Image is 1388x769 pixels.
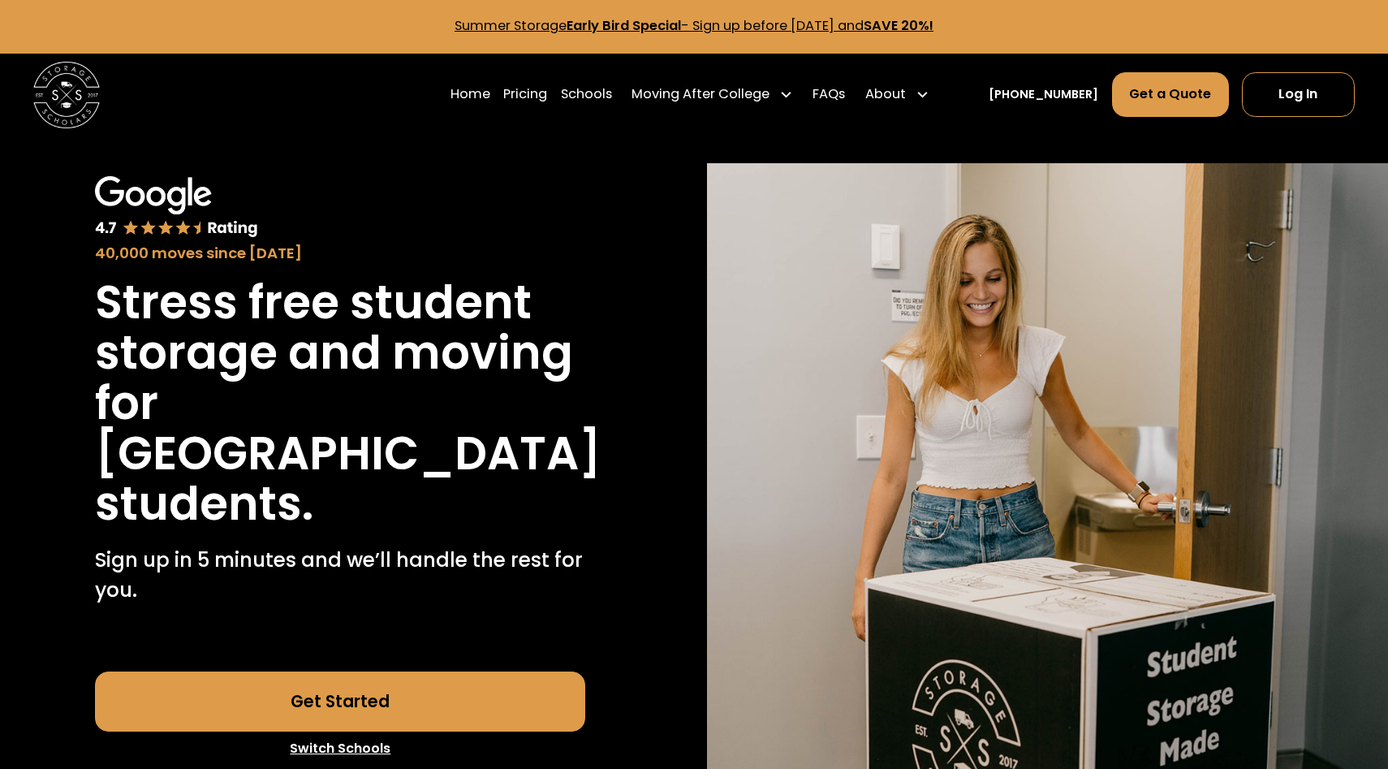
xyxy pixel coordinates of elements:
a: Log In [1242,72,1355,117]
div: About [859,71,936,118]
a: Switch Schools [95,732,585,766]
a: Schools [561,71,612,118]
div: Moving After College [631,84,769,105]
p: Sign up in 5 minutes and we’ll handle the rest for you. [95,546,585,606]
div: Moving After College [625,71,800,118]
img: Google 4.7 star rating [95,176,258,239]
img: Storage Scholars main logo [33,62,100,128]
div: 40,000 moves since [DATE] [95,242,585,265]
a: Get Started [95,672,585,732]
a: [PHONE_NUMBER] [989,86,1098,103]
strong: Early Bird Special [567,16,681,35]
h1: Stress free student storage and moving for [95,278,585,429]
a: Summer StorageEarly Bird Special- Sign up before [DATE] andSAVE 20%! [455,16,933,35]
div: About [865,84,906,105]
a: Pricing [503,71,547,118]
a: FAQs [813,71,845,118]
strong: SAVE 20%! [864,16,933,35]
h1: [GEOGRAPHIC_DATA] [95,429,601,479]
a: Get a Quote [1112,72,1229,117]
a: Home [450,71,490,118]
h1: students. [95,479,313,529]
